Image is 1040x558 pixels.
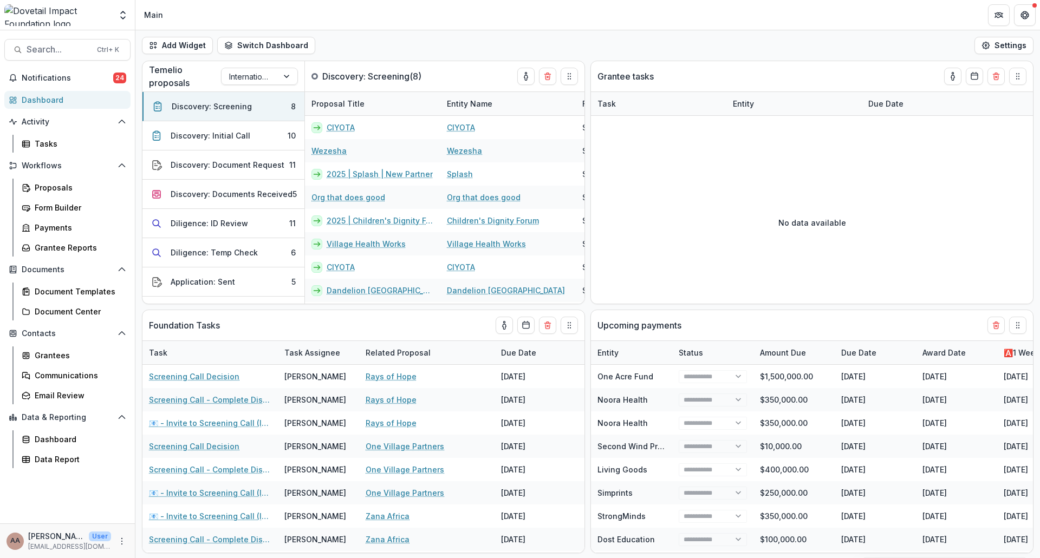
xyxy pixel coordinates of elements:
[4,261,131,278] button: Open Documents
[17,219,131,237] a: Payments
[115,4,131,26] button: Open entity switcher
[597,511,646,521] a: StrongMinds
[597,488,633,497] a: Simprints
[17,346,131,364] a: Grantees
[447,285,565,296] a: Dandelion [GEOGRAPHIC_DATA]
[447,122,475,133] a: CIYOTA
[35,370,122,381] div: Communications
[366,534,409,545] a: Zana Africa
[366,371,417,382] a: Rays of Hope
[495,504,576,528] div: [DATE]
[1004,487,1028,498] div: [DATE]
[289,159,296,170] div: 11
[4,91,131,109] a: Dashboard
[495,458,576,481] div: [DATE]
[149,441,239,452] a: Screening Call Decision
[835,347,883,358] div: Due Date
[35,286,122,297] div: Document Templates
[327,122,355,133] a: CIYOTA
[591,98,622,109] div: Task
[35,350,122,361] div: Grantees
[597,70,654,83] p: Grantee tasks
[591,341,672,364] div: Entity
[4,409,131,426] button: Open Data & Reporting
[561,317,578,334] button: Drag
[17,366,131,384] a: Communications
[597,442,753,451] a: Second Wind Programs, Inc (JH Outback)
[359,347,437,358] div: Related Proposal
[305,98,371,109] div: Proposal Title
[28,542,111,552] p: [EMAIL_ADDRESS][DOMAIN_NAME]
[447,215,539,226] a: Children's Dignity Forum
[22,413,113,422] span: Data & Reporting
[142,238,304,267] button: Diligence: Temp Check6
[149,63,221,89] p: Temelio proposals
[305,92,440,115] div: Proposal Title
[495,341,576,364] div: Due Date
[561,68,578,85] button: Drag
[291,101,296,112] div: 8
[922,534,947,545] div: [DATE]
[284,534,346,545] div: [PERSON_NAME]
[1014,4,1036,26] button: Get Help
[495,388,576,411] div: [DATE]
[217,37,315,54] button: Switch Dashboard
[17,199,131,216] a: Form Builder
[447,168,473,180] a: Splash
[726,92,862,115] div: Entity
[366,464,444,475] a: One Village Partners
[327,168,433,180] a: 2025 | Splash | New Partner
[495,435,576,458] div: [DATE]
[4,157,131,174] button: Open Workflows
[149,487,271,498] a: 📧 - Invite to Screening Call (Int'l)
[539,68,556,85] button: Delete card
[835,388,916,411] div: [DATE]
[495,481,576,504] div: [DATE]
[17,450,131,468] a: Data Report
[366,417,417,429] a: Rays of Hope
[447,192,521,203] a: Org that does good
[22,265,113,274] span: Documents
[35,306,122,317] div: Document Center
[278,347,347,358] div: Task Assignee
[144,9,163,21] div: Main
[440,92,576,115] div: Entity Name
[35,434,122,445] div: Dashboard
[35,242,122,253] div: Grantee Reports
[142,150,304,180] button: Discovery: Document Request11
[4,113,131,130] button: Open Activity
[966,68,983,85] button: Calendar
[922,510,947,522] div: [DATE]
[171,276,235,287] div: Application: Sent
[95,44,121,56] div: Ctrl + K
[22,161,113,170] span: Workflows
[726,98,760,109] div: Entity
[582,192,604,203] span: $0.00
[292,188,297,200] div: 5
[835,435,916,458] div: [DATE]
[142,92,304,121] button: Discovery: Screening8
[1004,510,1028,522] div: [DATE]
[1004,417,1028,429] div: [DATE]
[359,341,495,364] div: Related Proposal
[582,168,604,180] span: $0.00
[672,341,753,364] div: Status
[862,98,910,109] div: Due Date
[149,510,271,522] a: 📧 - Invite to Screening Call (Int'l)
[447,261,475,273] a: CIYOTA
[591,347,625,358] div: Entity
[753,365,835,388] div: $1,500,000.00
[835,481,916,504] div: [DATE]
[17,179,131,196] a: Proposals
[284,464,346,475] div: [PERSON_NAME]
[447,238,526,250] a: Village Health Works
[974,37,1033,54] button: Settings
[149,417,271,429] a: 📧 - Invite to Screening Call (Int'l)
[922,417,947,429] div: [DATE]
[778,217,846,228] p: No data available
[753,411,835,435] div: $350,000.00
[284,394,346,405] div: [PERSON_NAME]
[4,325,131,342] button: Open Contacts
